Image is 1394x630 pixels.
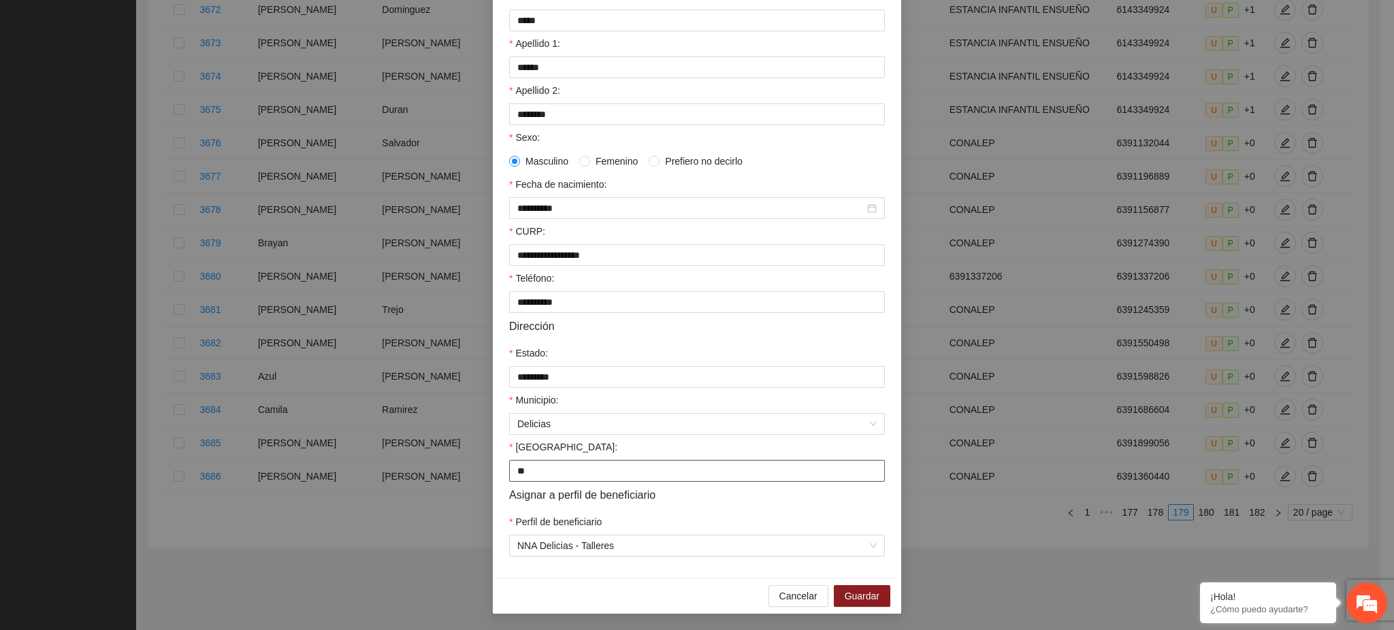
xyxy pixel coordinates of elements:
[517,414,877,434] span: Delicias
[509,10,885,31] input: Nombre:
[223,7,256,39] div: Minimizar ventana de chat en vivo
[509,130,540,145] label: Sexo:
[509,514,602,529] label: Perfil de beneficiario
[509,440,617,454] label: Colonia:
[590,154,643,169] span: Femenino
[1210,591,1326,602] div: ¡Hola!
[834,585,890,607] button: Guardar
[509,366,885,388] input: Estado:
[509,346,548,361] label: Estado:
[509,177,606,192] label: Fecha de nacimiento:
[509,244,885,266] input: CURP:
[509,83,560,98] label: Apellido 2:
[509,224,545,239] label: CURP:
[71,69,229,87] div: Chatee con nosotros ahora
[509,271,554,286] label: Teléfono:
[517,201,864,216] input: Fecha de nacimiento:
[509,56,885,78] input: Apellido 1:
[520,154,574,169] span: Masculino
[509,318,555,335] span: Dirección
[509,103,885,125] input: Apellido 2:
[509,36,560,51] label: Apellido 1:
[660,154,748,169] span: Prefiero no decirlo
[779,588,817,603] span: Cancelar
[79,182,188,319] span: Estamos en línea.
[509,291,885,313] input: Teléfono:
[509,486,655,503] span: Asignar a perfil de beneficiario
[1210,604,1326,614] p: ¿Cómo puedo ayudarte?
[509,460,885,482] input: Colonia:
[517,535,877,556] span: NNA Delicias - Talleres
[768,585,828,607] button: Cancelar
[7,371,259,419] textarea: Escriba su mensaje y pulse “Intro”
[509,393,558,408] label: Municipio:
[845,588,879,603] span: Guardar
